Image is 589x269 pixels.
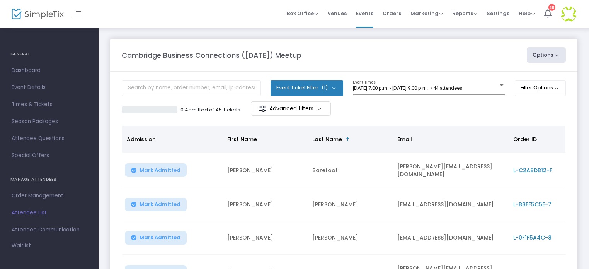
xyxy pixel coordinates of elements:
[227,135,257,143] span: First Name
[383,3,401,23] span: Orders
[12,117,87,127] span: Season Packages
[452,10,477,17] span: Reports
[125,163,187,177] button: Mark Admitted
[12,208,87,218] span: Attendee List
[548,4,555,11] div: 10
[519,10,535,17] span: Help
[12,191,87,201] span: Order Management
[393,221,509,255] td: [EMAIL_ADDRESS][DOMAIN_NAME]
[312,135,342,143] span: Last Name
[308,153,393,188] td: Barefoot
[180,106,240,114] p: 0 Admitted of 45 Tickets
[12,242,31,250] span: Waitlist
[127,135,156,143] span: Admission
[10,172,88,187] h4: MANAGE ATTENDEES
[122,50,301,60] m-panel-title: Cambridge Business Connections ([DATE]) Meetup
[345,136,351,142] span: Sortable
[140,167,180,173] span: Mark Admitted
[140,201,180,207] span: Mark Admitted
[223,188,308,221] td: [PERSON_NAME]
[12,99,87,110] span: Times & Tickets
[527,47,566,63] button: Options
[513,166,552,174] span: L-C2A8DB12-F
[322,85,328,91] span: (1)
[393,188,509,221] td: [EMAIL_ADDRESS][DOMAIN_NAME]
[12,65,87,75] span: Dashboard
[356,3,373,23] span: Events
[140,235,180,241] span: Mark Admitted
[393,153,509,188] td: [PERSON_NAME][EMAIL_ADDRESS][DOMAIN_NAME]
[397,135,412,143] span: Email
[12,225,87,235] span: Attendee Communication
[487,3,509,23] span: Settings
[223,221,308,255] td: [PERSON_NAME]
[327,3,347,23] span: Venues
[308,221,393,255] td: [PERSON_NAME]
[513,234,552,242] span: L-0F1F5A4C-8
[12,134,87,144] span: Attendee Questions
[122,80,261,96] input: Search by name, order number, email, ip address
[10,46,88,62] h4: GENERAL
[410,10,443,17] span: Marketing
[287,10,318,17] span: Box Office
[223,153,308,188] td: [PERSON_NAME]
[12,82,87,93] span: Event Details
[513,135,537,143] span: Order ID
[12,151,87,161] span: Special Offers
[513,200,552,208] span: L-BBFF5C5E-7
[308,188,393,221] td: [PERSON_NAME]
[125,231,187,245] button: Mark Admitted
[259,105,267,113] img: filter
[125,198,187,211] button: Mark Admitted
[251,101,331,116] m-button: Advanced filters
[353,85,462,91] span: [DATE] 7:00 p.m. - [DATE] 9:00 p.m. • 44 attendees
[271,80,343,96] button: Event Ticket Filter(1)
[515,80,566,96] button: Filter Options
